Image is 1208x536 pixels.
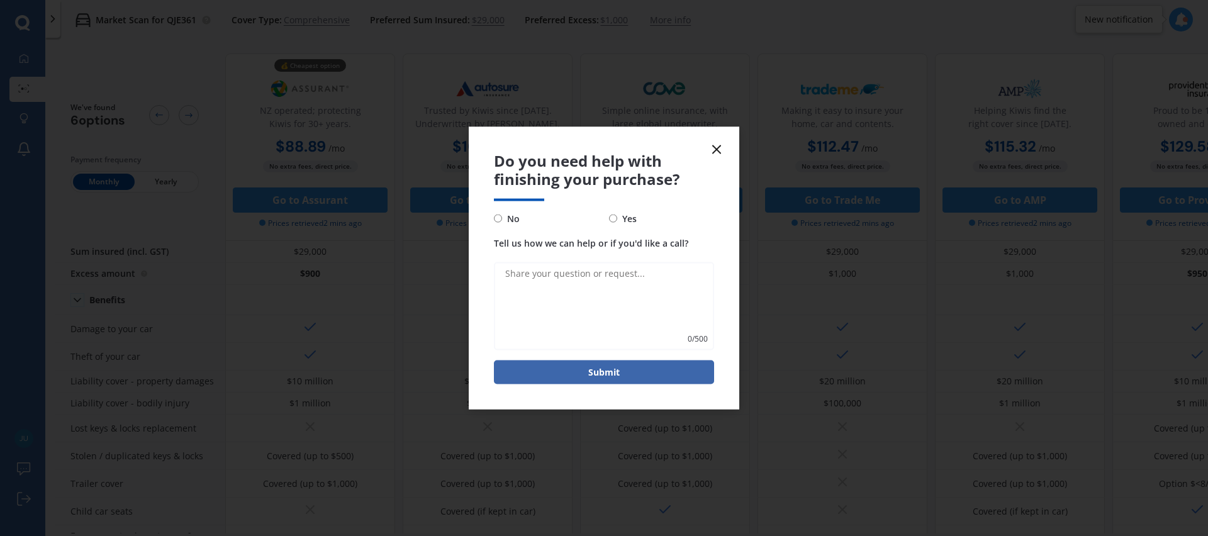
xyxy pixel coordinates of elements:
[494,360,714,384] button: Submit
[494,152,714,189] span: Do you need help with finishing your purchase?
[502,211,520,226] span: No
[688,332,708,345] span: 0 / 500
[609,215,617,223] input: Yes
[494,237,688,248] span: Tell us how we can help or if you'd like a call?
[494,215,502,223] input: No
[617,211,637,226] span: Yes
